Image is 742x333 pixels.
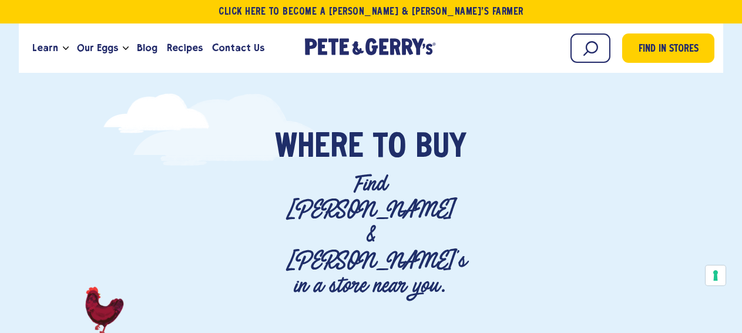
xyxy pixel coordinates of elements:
[63,46,69,51] button: Open the dropdown menu for Learn
[72,32,123,64] a: Our Eggs
[137,41,157,55] span: Blog
[32,41,58,55] span: Learn
[162,32,207,64] a: Recipes
[570,33,610,63] input: Search
[639,42,699,58] span: Find in Stores
[167,41,203,55] span: Recipes
[212,41,264,55] span: Contact Us
[275,130,364,166] span: Where
[415,130,466,166] span: Buy
[706,265,726,285] button: Your consent preferences for tracking technologies
[286,171,455,298] p: Find [PERSON_NAME] & [PERSON_NAME]'s in a store near you.
[77,41,118,55] span: Our Eggs
[123,46,129,51] button: Open the dropdown menu for Our Eggs
[132,32,162,64] a: Blog
[373,130,406,166] span: To
[622,33,714,63] a: Find in Stores
[207,32,269,64] a: Contact Us
[28,32,63,64] a: Learn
